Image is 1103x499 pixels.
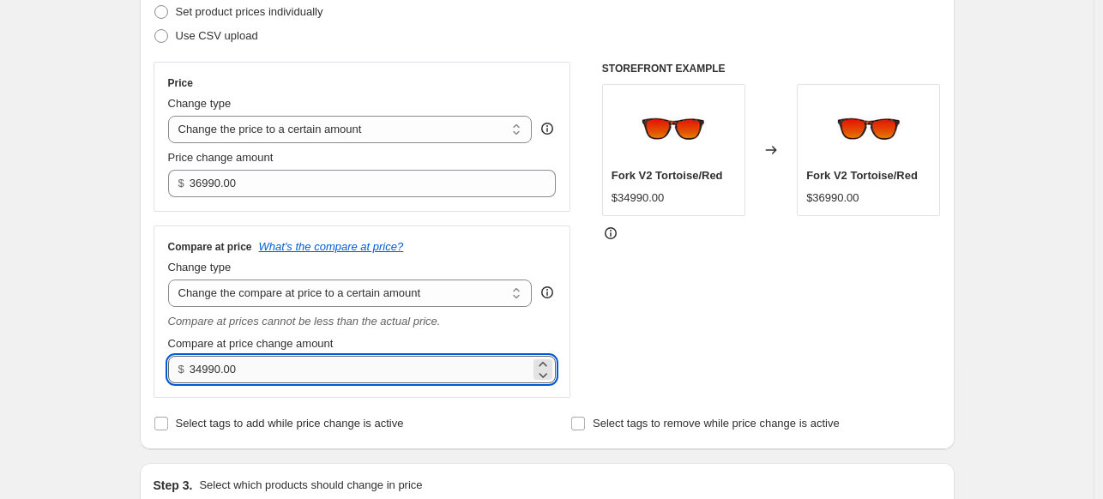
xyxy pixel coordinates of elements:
[154,477,193,494] h2: Step 3.
[539,284,556,301] div: help
[176,417,404,430] span: Select tags to add while price change is active
[178,363,184,376] span: $
[593,417,840,430] span: Select tags to remove while price change is active
[168,76,193,90] h3: Price
[199,477,422,494] p: Select which products should change in price
[168,315,441,328] i: Compare at prices cannot be less than the actual price.
[806,189,859,207] div: $36990.00
[190,356,530,383] input: 80.00
[178,177,184,189] span: $
[168,97,232,110] span: Change type
[806,169,918,182] span: Fork V2 Tortoise/Red
[539,120,556,137] div: help
[612,189,664,207] div: $34990.00
[168,337,334,350] span: Compare at price change amount
[176,5,323,18] span: Set product prices individually
[259,240,404,253] button: What's the compare at price?
[168,151,274,164] span: Price change amount
[168,261,232,274] span: Change type
[612,169,723,182] span: Fork V2 Tortoise/Red
[835,93,903,162] img: fork-v2-tortoiseredrecklessrec0000197-509366_80x.jpg
[602,62,941,75] h6: STOREFRONT EXAMPLE
[168,240,252,254] h3: Compare at price
[176,29,258,42] span: Use CSV upload
[639,93,708,162] img: fork-v2-tortoiseredrecklessrec0000197-509366_80x.jpg
[190,170,530,197] input: 80.00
